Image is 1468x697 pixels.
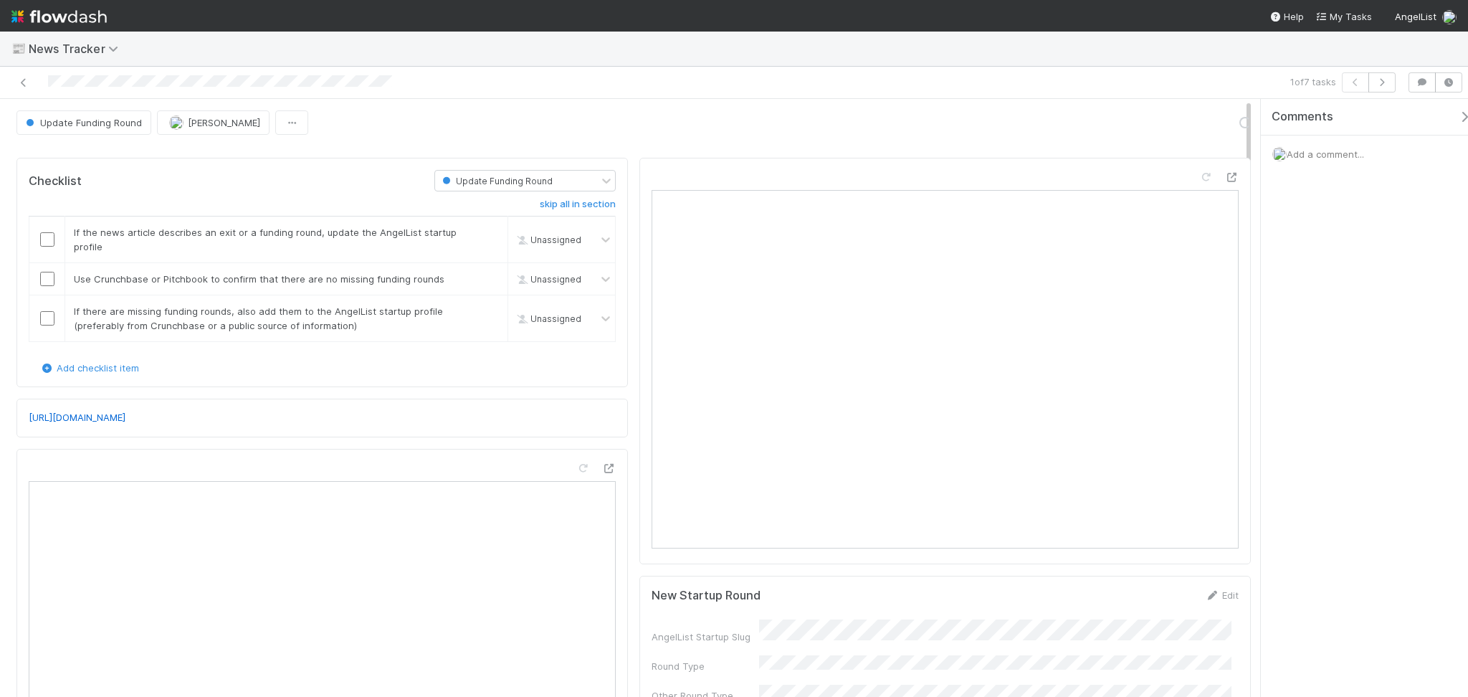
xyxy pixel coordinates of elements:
[513,234,581,245] span: Unassigned
[11,42,26,54] span: 📰
[1269,9,1304,24] div: Help
[169,115,183,130] img: avatar_d8fc9ee4-bd1b-4062-a2a8-84feb2d97839.png
[11,4,107,29] img: logo-inverted-e16ddd16eac7371096b0.svg
[540,199,616,216] a: skip all in section
[1290,75,1336,89] span: 1 of 7 tasks
[1315,9,1372,24] a: My Tasks
[74,305,443,331] span: If there are missing funding rounds, also add them to the AngelList startup profile (preferably f...
[1205,589,1239,601] a: Edit
[439,176,553,186] span: Update Funding Round
[513,274,581,285] span: Unassigned
[1272,110,1333,124] span: Comments
[1395,11,1436,22] span: AngelList
[652,659,759,673] div: Round Type
[1315,11,1372,22] span: My Tasks
[1272,147,1287,161] img: avatar_d8fc9ee4-bd1b-4062-a2a8-84feb2d97839.png
[29,174,82,189] h5: Checklist
[74,227,457,252] span: If the news article describes an exit or a funding round, update the AngelList startup profile
[74,273,444,285] span: Use Crunchbase or Pitchbook to confirm that there are no missing funding rounds
[513,313,581,324] span: Unassigned
[1287,148,1364,160] span: Add a comment...
[16,110,151,135] button: Update Funding Round
[540,199,616,210] h6: skip all in section
[652,589,761,603] h5: New Startup Round
[652,630,759,644] div: AngelList Startup Slug
[188,117,260,128] span: [PERSON_NAME]
[29,42,125,56] span: News Tracker
[29,412,125,423] a: [URL][DOMAIN_NAME]
[157,110,270,135] button: [PERSON_NAME]
[39,362,139,374] a: Add checklist item
[1442,10,1457,24] img: avatar_d8fc9ee4-bd1b-4062-a2a8-84feb2d97839.png
[23,117,142,128] span: Update Funding Round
